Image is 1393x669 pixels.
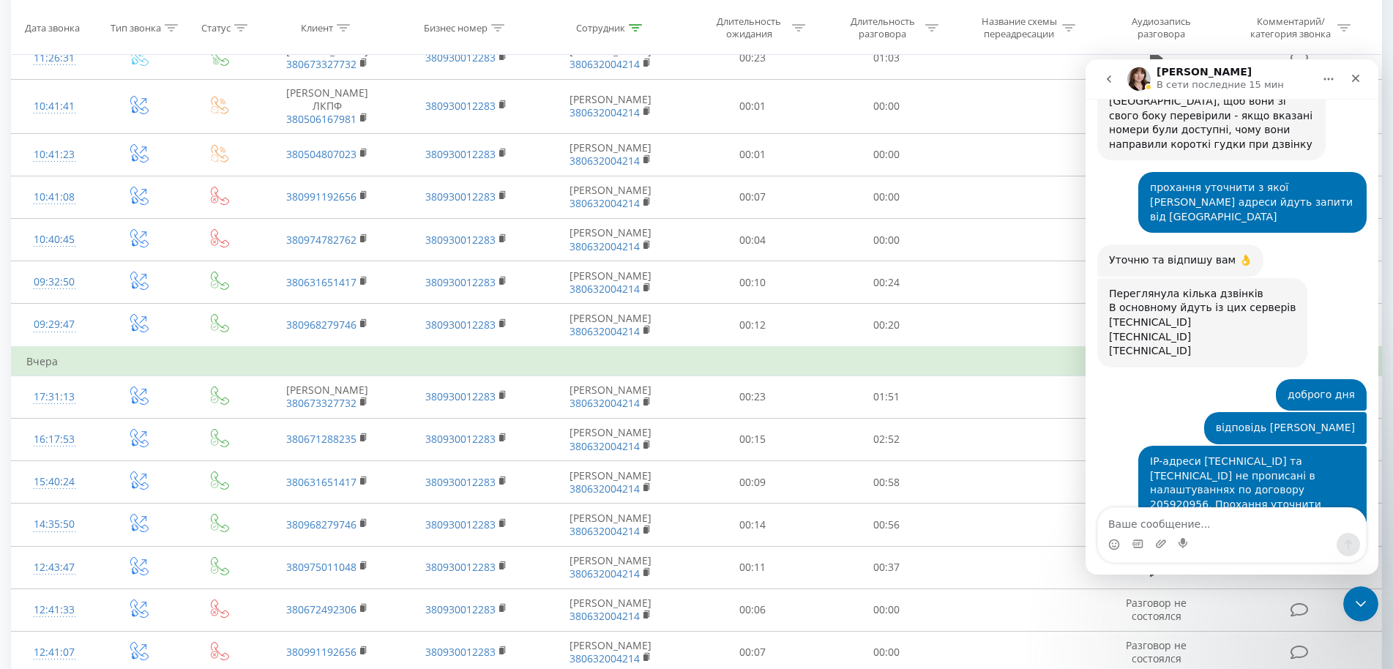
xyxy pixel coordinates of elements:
td: 00:00 [819,133,953,176]
div: 09:32:50 [26,268,82,296]
a: 380631651417 [286,475,356,489]
td: [PERSON_NAME] [536,375,686,418]
div: 10:40:45 [26,225,82,254]
a: 380974782762 [286,233,356,247]
td: [PERSON_NAME] [536,504,686,546]
a: 380975011048 [286,560,356,574]
td: [PERSON_NAME] [536,37,686,79]
td: [PERSON_NAME] [536,219,686,261]
a: 380968279746 [286,318,356,332]
a: 380930012283 [425,275,496,289]
div: 12:41:07 [26,638,82,667]
td: [PERSON_NAME] [536,588,686,631]
td: 00:20 [819,304,953,347]
div: 10:41:23 [26,141,82,169]
div: Комментарий/категория звонка [1248,15,1334,40]
td: Вчера [12,347,1382,376]
a: 380632004214 [569,651,640,665]
td: [PERSON_NAME] ЛКПФ [258,80,397,134]
a: 380632004214 [569,482,640,496]
div: 10:41:08 [26,183,82,212]
td: [PERSON_NAME] [258,37,397,79]
a: 380632004214 [569,154,640,168]
a: 380632004214 [569,282,640,296]
td: [PERSON_NAME] [536,304,686,347]
td: [PERSON_NAME] [536,261,686,304]
td: 00:00 [819,176,953,218]
div: Статус [201,21,231,34]
div: Тип звонка [111,21,161,34]
a: 380930012283 [425,51,496,64]
a: 380673327732 [286,57,356,71]
a: 380930012283 [425,432,496,446]
a: 380632004214 [569,396,640,410]
a: 380930012283 [425,99,496,113]
td: 01:51 [819,375,953,418]
iframe: Intercom live chat [1086,59,1378,575]
a: 380930012283 [425,318,496,332]
td: 00:58 [819,461,953,504]
a: 380930012283 [425,389,496,403]
td: [PERSON_NAME] [536,176,686,218]
a: 380991192656 [286,645,356,659]
td: 00:00 [819,588,953,631]
td: 00:37 [819,546,953,588]
div: Клиент [301,21,333,34]
td: 00:24 [819,261,953,304]
div: 09:29:47 [26,310,82,339]
td: 00:56 [819,504,953,546]
div: Бизнес номер [424,21,488,34]
div: 12:41:33 [26,596,82,624]
td: 00:01 [686,80,820,134]
td: 00:23 [686,375,820,418]
td: 00:12 [686,304,820,347]
div: 10:41:41 [26,92,82,121]
td: 00:23 [686,37,820,79]
td: [PERSON_NAME] [536,80,686,134]
div: 15:40:24 [26,468,82,496]
a: 380930012283 [425,475,496,489]
a: 380930012283 [425,517,496,531]
td: 00:09 [686,461,820,504]
a: 380930012283 [425,645,496,659]
a: 380930012283 [425,233,496,247]
span: Разговор не состоялся [1126,638,1187,665]
a: 380504807023 [286,147,356,161]
td: [PERSON_NAME] [258,375,397,418]
a: 380632004214 [569,324,640,338]
a: 380632004214 [569,239,640,253]
a: 380632004214 [569,196,640,210]
span: Разговор не состоялся [1126,596,1187,623]
td: 02:52 [819,418,953,460]
a: 380631651417 [286,275,356,289]
td: 00:15 [686,418,820,460]
a: 380673327732 [286,396,356,410]
td: [PERSON_NAME] [536,546,686,588]
td: [PERSON_NAME] [536,418,686,460]
a: 380930012283 [425,602,496,616]
a: 380632004214 [569,567,640,580]
div: Название схемы переадресации [980,15,1058,40]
